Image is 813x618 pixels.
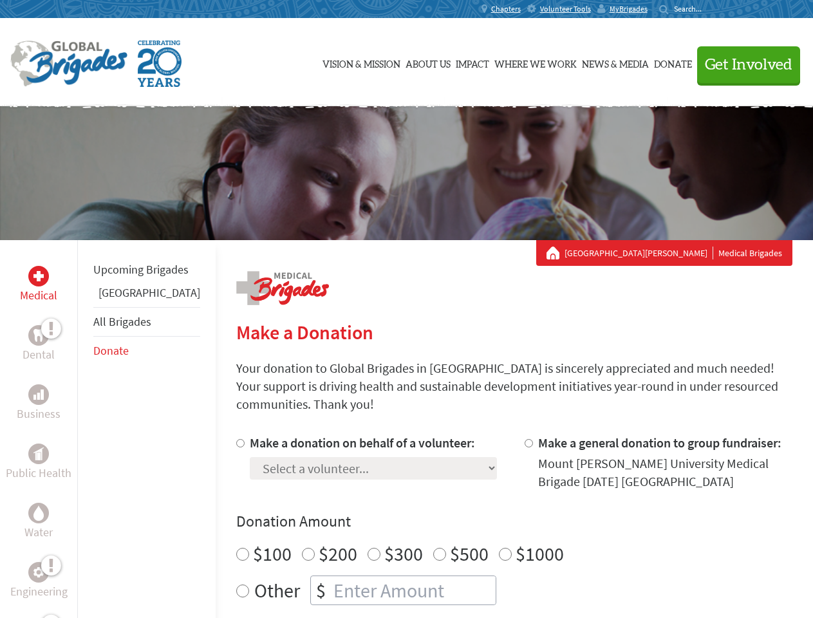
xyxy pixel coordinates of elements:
label: $500 [450,541,489,566]
p: Water [24,523,53,541]
span: Volunteer Tools [540,4,591,14]
a: Donate [93,343,129,358]
span: Chapters [491,4,521,14]
h2: Make a Donation [236,321,792,344]
li: Guatemala [93,284,200,307]
input: Search... [674,4,711,14]
label: Other [254,576,300,605]
h4: Donation Amount [236,511,792,532]
a: [GEOGRAPHIC_DATA][PERSON_NAME] [565,247,713,259]
p: Dental [23,346,55,364]
a: [GEOGRAPHIC_DATA] [98,285,200,300]
a: Donate [654,30,692,95]
button: Get Involved [697,46,800,83]
a: EngineeringEngineering [10,562,68,601]
div: $ [311,576,331,604]
img: Dental [33,329,44,341]
div: Medical [28,266,49,286]
a: News & Media [582,30,649,95]
div: Engineering [28,562,49,583]
span: MyBrigades [610,4,648,14]
label: Make a donation on behalf of a volunteer: [250,435,475,451]
label: $100 [253,541,292,566]
div: Water [28,503,49,523]
img: Global Brigades Celebrating 20 Years [138,41,182,87]
a: Public HealthPublic Health [6,444,71,482]
img: Water [33,505,44,520]
div: Business [28,384,49,405]
a: WaterWater [24,503,53,541]
label: $300 [384,541,423,566]
a: About Us [406,30,451,95]
div: Medical Brigades [547,247,782,259]
input: Enter Amount [331,576,496,604]
label: $200 [319,541,357,566]
a: Impact [456,30,489,95]
p: Business [17,405,61,423]
a: BusinessBusiness [17,384,61,423]
img: Medical [33,271,44,281]
div: Mount [PERSON_NAME] University Medical Brigade [DATE] [GEOGRAPHIC_DATA] [538,454,792,491]
li: Upcoming Brigades [93,256,200,284]
a: All Brigades [93,314,151,329]
a: Where We Work [494,30,577,95]
div: Dental [28,325,49,346]
a: Vision & Mission [322,30,400,95]
p: Engineering [10,583,68,601]
img: Global Brigades Logo [10,41,127,87]
div: Public Health [28,444,49,464]
img: Engineering [33,567,44,577]
p: Public Health [6,464,71,482]
img: logo-medical.png [236,271,329,305]
a: DentalDental [23,325,55,364]
a: MedicalMedical [20,266,57,304]
p: Your donation to Global Brigades in [GEOGRAPHIC_DATA] is sincerely appreciated and much needed! Y... [236,359,792,413]
li: Donate [93,337,200,365]
li: All Brigades [93,307,200,337]
label: Make a general donation to group fundraiser: [538,435,781,451]
a: Upcoming Brigades [93,262,189,277]
img: Public Health [33,447,44,460]
img: Business [33,389,44,400]
span: Get Involved [705,57,792,73]
label: $1000 [516,541,564,566]
p: Medical [20,286,57,304]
